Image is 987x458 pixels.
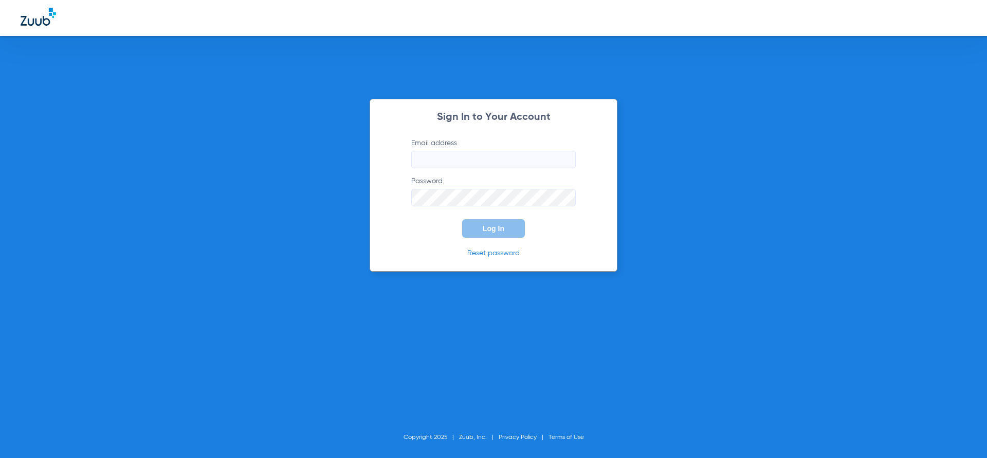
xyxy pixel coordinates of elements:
h2: Sign In to Your Account [396,112,591,122]
label: Email address [411,138,576,168]
li: Zuub, Inc. [459,432,499,443]
a: Reset password [467,250,520,257]
button: Log In [462,219,525,238]
a: Terms of Use [549,434,584,441]
label: Password [411,176,576,206]
img: Zuub Logo [21,8,56,26]
input: Password [411,189,576,206]
li: Copyright 2025 [404,432,459,443]
input: Email address [411,151,576,168]
a: Privacy Policy [499,434,537,441]
span: Log In [483,224,504,233]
